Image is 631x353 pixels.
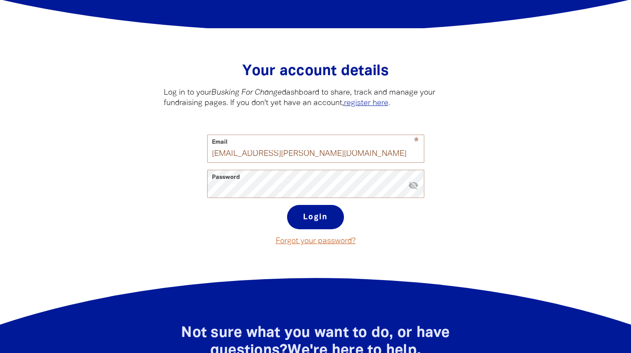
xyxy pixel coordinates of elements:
p: Log in to your dashboard to share, track and manage your fundraising pages. If you don't yet have... [164,88,468,109]
i: Hide password [408,180,419,191]
button: Login [287,205,344,229]
button: visibility_off [408,180,419,192]
em: Busking For Change [211,89,282,96]
a: Forgot your password? [276,238,356,245]
span: Your account details [242,65,389,78]
a: register here [344,99,388,107]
